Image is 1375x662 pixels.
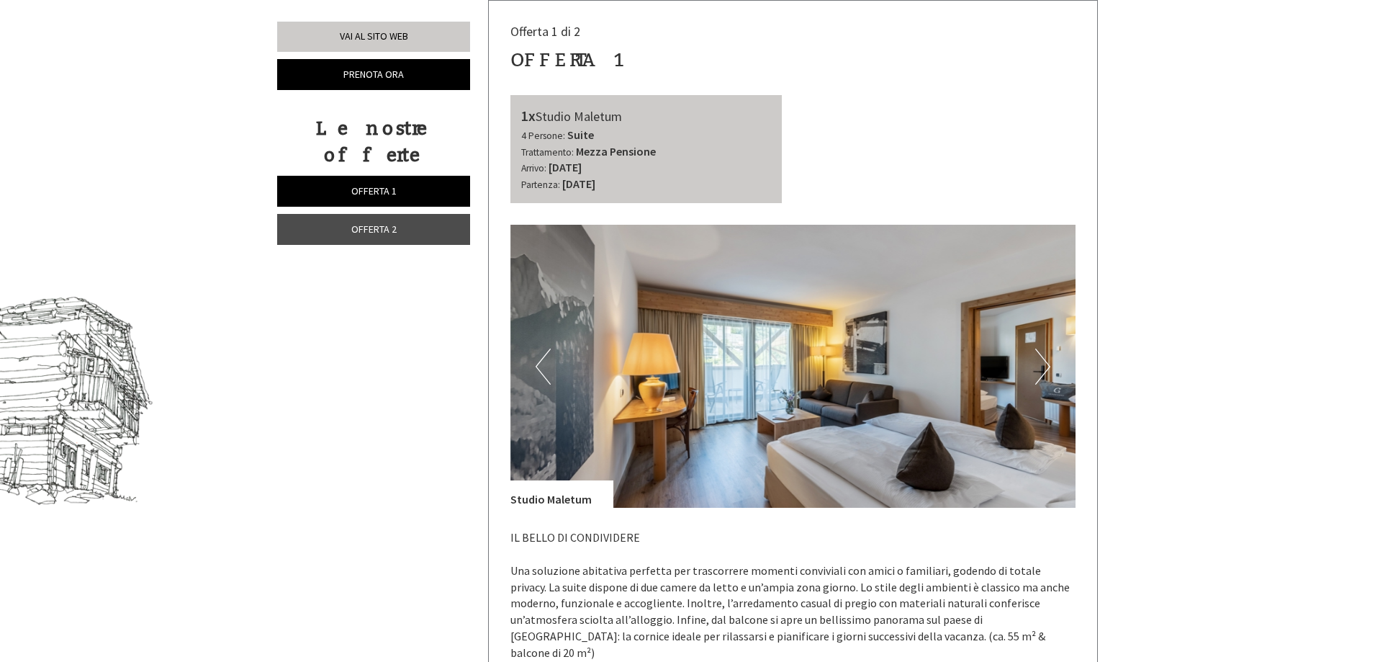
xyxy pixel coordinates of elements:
[549,160,582,174] b: [DATE]
[521,146,574,158] small: Trattamento:
[277,22,470,52] a: Vai al sito web
[351,223,397,236] span: Offerta 2
[1035,349,1050,385] button: Next
[521,107,536,125] b: 1x
[510,47,626,73] div: Offerta 1
[510,529,1076,661] p: IL BELLO DI CONDIVIDERE Una soluzione abitativa perfetta per trascorrere momenti conviviali con a...
[521,130,565,142] small: 4 Persone:
[277,115,466,169] div: Le nostre offerte
[562,176,595,191] b: [DATE]
[521,162,546,174] small: Arrivo:
[521,106,772,127] div: Studio Maletum
[576,144,656,158] b: Mezza Pensione
[510,23,580,40] span: Offerta 1 di 2
[351,184,397,197] span: Offerta 1
[510,480,613,508] div: Studio Maletum
[521,179,560,191] small: Partenza:
[567,128,594,142] b: Suite
[536,349,551,385] button: Previous
[510,225,1076,508] img: image
[277,59,470,90] a: Prenota ora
